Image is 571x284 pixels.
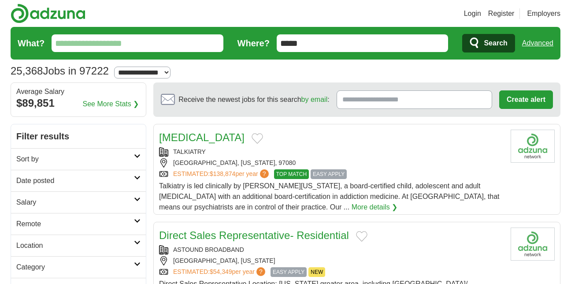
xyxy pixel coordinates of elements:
[11,65,109,77] h1: Jobs in 97222
[16,154,134,164] h2: Sort by
[301,96,328,103] a: by email
[527,8,560,19] a: Employers
[16,219,134,229] h2: Remote
[356,231,367,242] button: Add to favorite jobs
[11,148,146,170] a: Sort by
[237,37,270,50] label: Where?
[352,202,398,213] a: More details ❯
[499,90,553,109] button: Create alert
[311,169,347,179] span: EASY APPLY
[484,34,507,52] span: Search
[252,133,263,144] button: Add to favorite jobs
[11,170,146,191] a: Date posted
[16,88,141,95] div: Average Salary
[210,268,232,275] span: $54,349
[159,229,349,241] a: Direct Sales Representative- Residential
[210,170,235,177] span: $138,874
[16,262,134,273] h2: Category
[274,169,309,179] span: TOP MATCH
[159,182,499,211] span: Talkiatry is led clinically by [PERSON_NAME][US_STATE], a board-certified child, adolescent and a...
[83,99,139,109] a: See More Stats ❯
[260,169,269,178] span: ?
[462,34,515,52] button: Search
[159,131,245,143] a: [MEDICAL_DATA]
[511,130,555,163] img: Company logo
[11,256,146,278] a: Category
[308,267,325,277] span: NEW
[11,235,146,256] a: Location
[178,94,329,105] span: Receive the newest jobs for this search :
[159,158,504,168] div: [GEOGRAPHIC_DATA], [US_STATE], 97080
[159,147,504,157] div: TALKIATRY
[511,228,555,261] img: Company logo
[16,176,134,186] h2: Date posted
[173,267,267,277] a: ESTIMATED:$54,349per year?
[159,256,504,265] div: [GEOGRAPHIC_DATA], [US_STATE]
[11,63,43,79] span: 25,368
[16,240,134,251] h2: Location
[11,124,146,148] h2: Filter results
[271,267,307,277] span: EASY APPLY
[18,37,44,50] label: What?
[256,267,265,276] span: ?
[464,8,481,19] a: Login
[522,34,553,52] a: Advanced
[16,95,141,111] div: $89,851
[11,213,146,235] a: Remote
[11,4,85,23] img: Adzuna logo
[173,169,271,179] a: ESTIMATED:$138,874per year?
[488,8,515,19] a: Register
[11,191,146,213] a: Salary
[16,197,134,208] h2: Salary
[159,245,504,254] div: ASTOUND BROADBAND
